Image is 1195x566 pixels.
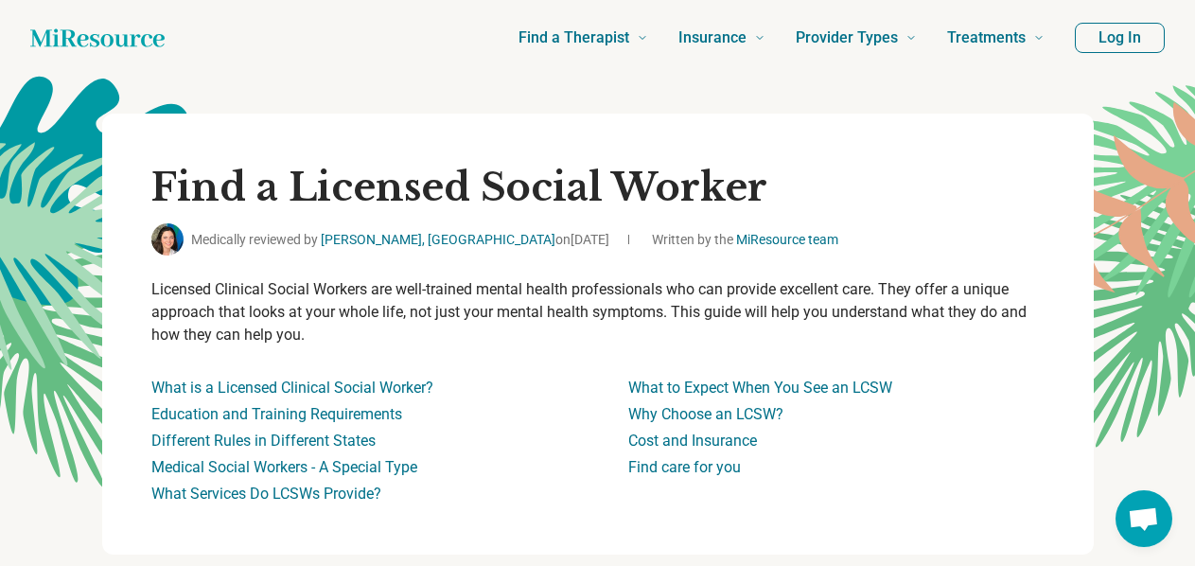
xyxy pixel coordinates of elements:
a: Education and Training Requirements [151,405,402,423]
a: Home page [30,19,165,57]
span: Provider Types [796,25,898,51]
p: Licensed Clinical Social Workers are well-trained mental health professionals who can provide exc... [151,278,1045,346]
a: Different Rules in Different States [151,432,376,450]
span: Written by the [652,230,838,250]
span: Insurance [678,25,747,51]
span: Treatments [947,25,1026,51]
a: Medical Social Workers - A Special Type [151,458,417,476]
h1: Find a Licensed Social Worker [151,163,1045,212]
span: Medically reviewed by [191,230,609,250]
button: Log In [1075,23,1165,53]
a: Cost and Insurance [628,432,757,450]
span: on [DATE] [555,232,609,247]
span: Find a Therapist [518,25,629,51]
a: What to Expect When You See an LCSW [628,379,892,397]
a: MiResource team [736,232,838,247]
a: [PERSON_NAME], [GEOGRAPHIC_DATA] [321,232,555,247]
a: Open chat [1116,490,1172,547]
a: What is a Licensed Clinical Social Worker? [151,379,433,397]
a: What Services Do LCSWs Provide? [151,485,381,503]
a: Why Choose an LCSW? [628,405,783,423]
a: Find care for you [628,458,741,476]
